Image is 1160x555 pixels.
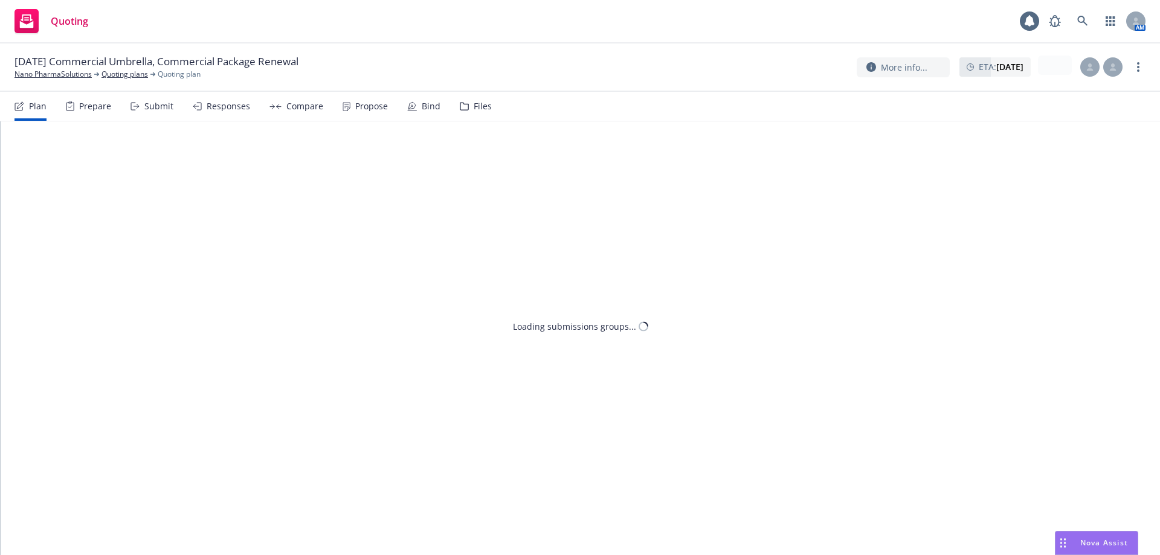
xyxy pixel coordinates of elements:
div: Submit [144,101,173,111]
strong: [DATE] [996,61,1023,72]
span: Quoting plan [158,69,201,80]
a: Switch app [1098,9,1123,33]
span: [DATE] Commercial Umbrella, Commercial Package Renewal [14,54,298,69]
span: Nova Assist [1080,537,1128,548]
div: Bind [422,101,440,111]
div: Files [474,101,492,111]
div: Compare [286,101,323,111]
a: Report a Bug [1043,9,1067,33]
a: more [1131,60,1145,74]
div: Prepare [79,101,111,111]
button: Nova Assist [1055,531,1138,555]
a: Nano PharmaSolutions [14,69,92,80]
a: Quoting [10,4,93,38]
div: Propose [355,101,388,111]
div: Loading submissions groups... [513,320,636,333]
span: More info... [881,61,927,74]
span: ETA : [979,60,1023,73]
a: Search [1071,9,1095,33]
a: Quoting plans [101,69,148,80]
div: Drag to move [1055,531,1071,554]
span: Quoting [51,16,88,26]
div: Responses [207,101,250,111]
div: Plan [29,101,47,111]
button: More info... [857,57,950,77]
